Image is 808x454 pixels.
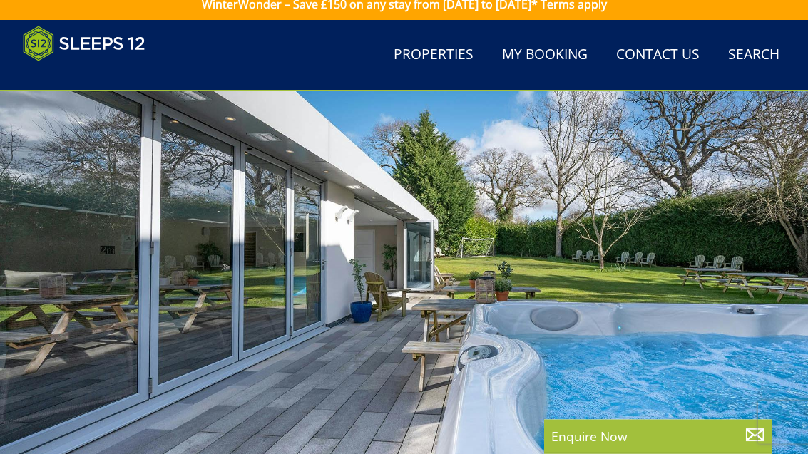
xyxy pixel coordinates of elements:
[496,40,593,72] a: My Booking
[722,40,785,72] a: Search
[23,26,145,62] img: Sleeps 12
[388,40,479,72] a: Properties
[610,40,705,72] a: Contact Us
[551,427,765,445] p: Enquire Now
[16,71,165,83] iframe: Customer reviews powered by Trustpilot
